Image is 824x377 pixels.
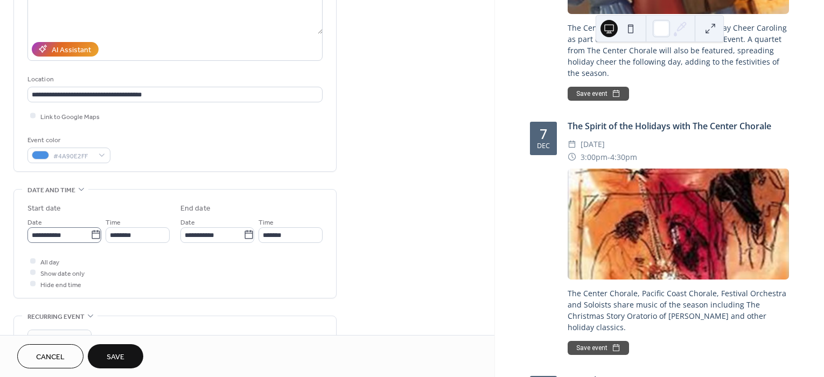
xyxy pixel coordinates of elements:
[27,217,42,228] span: Date
[32,332,72,344] span: Do not repeat
[180,203,211,214] div: End date
[568,151,576,164] div: ​
[88,344,143,368] button: Save
[53,150,93,162] span: #4A90E2FF
[52,44,91,55] div: AI Assistant
[40,111,100,122] span: Link to Google Maps
[537,143,550,150] div: Dec
[540,127,547,141] div: 7
[568,120,789,132] div: The Spirit of the Holidays with The Center Chorale
[36,352,65,363] span: Cancel
[40,268,85,279] span: Show date only
[607,151,610,164] span: -
[610,151,637,164] span: 4:30pm
[32,42,99,57] button: AI Assistant
[581,138,605,151] span: [DATE]
[259,217,274,228] span: Time
[107,352,124,363] span: Save
[40,279,81,290] span: Hide end time
[17,344,83,368] button: Cancel
[106,217,121,228] span: Time
[27,203,61,214] div: Start date
[40,256,59,268] span: All day
[568,22,789,79] div: The Center Children's Chorus spread Holiday Cheer Caroling as part of the Center's Winter Wonderl...
[568,341,629,355] button: Save event
[27,135,108,146] div: Event color
[568,138,576,151] div: ​
[27,74,320,85] div: Location
[568,288,789,333] div: The Center Chorale, Pacific Coast Chorale, Festival Orchestra and Soloists share music of the sea...
[27,185,75,196] span: Date and time
[27,311,85,323] span: Recurring event
[568,87,629,101] button: Save event
[581,151,607,164] span: 3:00pm
[180,217,195,228] span: Date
